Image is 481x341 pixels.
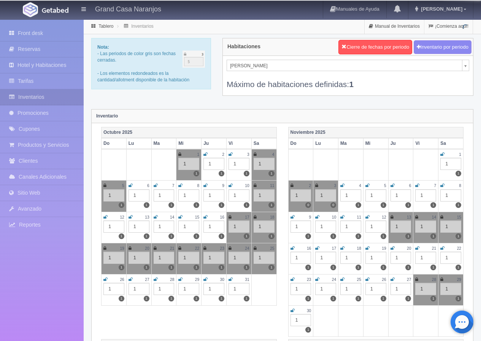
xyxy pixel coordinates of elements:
[220,278,224,282] small: 30
[154,189,175,201] div: 1
[219,296,224,301] label: 1
[220,246,224,251] small: 23
[338,138,364,149] th: Ma
[229,283,249,295] div: 1
[305,233,311,239] label: 1
[98,24,113,29] a: Tablero
[440,189,461,201] div: 1
[23,2,38,17] img: Getabed
[268,265,274,270] label: 1
[254,189,275,201] div: 1
[456,265,461,270] label: 1
[391,189,411,201] div: 1
[382,278,386,282] small: 26
[226,138,251,149] th: Vi
[119,265,124,270] label: 1
[168,233,174,239] label: 1
[356,296,361,301] label: 1
[356,233,361,239] label: 1
[357,215,361,219] small: 11
[245,278,249,282] small: 31
[459,152,461,157] small: 1
[222,184,224,188] small: 9
[195,278,199,282] small: 29
[144,233,149,239] label: 1
[330,233,336,239] label: 1
[440,158,461,170] div: 1
[365,189,386,201] div: 1
[430,233,436,239] label: 1
[268,202,274,208] label: 1
[202,138,227,149] th: Ju
[315,220,336,233] div: 1
[288,127,464,138] th: Noviembre 2025
[356,202,361,208] label: 1
[144,296,149,301] label: 1
[97,44,109,50] b: Nota:
[147,184,149,188] small: 6
[129,220,149,233] div: 1
[203,158,224,170] div: 1
[340,220,361,233] div: 1
[126,138,151,149] th: Lu
[183,51,205,68] img: cutoff.png
[315,283,336,295] div: 1
[440,252,461,264] div: 1
[178,283,199,295] div: 1
[313,138,338,149] th: Lu
[332,246,336,251] small: 17
[270,184,274,188] small: 11
[414,40,471,54] button: Inventario por periodo
[195,246,199,251] small: 22
[307,246,311,251] small: 16
[245,184,249,188] small: 10
[145,246,149,251] small: 20
[391,283,411,295] div: 1
[244,296,249,301] label: 1
[365,220,386,233] div: 1
[340,189,361,201] div: 1
[419,6,462,12] span: [PERSON_NAME]
[415,189,436,201] div: 1
[456,171,461,176] label: 1
[357,278,361,282] small: 25
[120,215,124,219] small: 12
[219,171,224,176] label: 1
[103,220,124,233] div: 1
[230,60,459,71] span: [PERSON_NAME]
[170,246,174,251] small: 21
[272,152,275,157] small: 4
[291,189,311,201] div: 1
[430,296,436,301] label: 1
[459,184,461,188] small: 8
[251,138,276,149] th: Sa
[194,171,199,176] label: 1
[219,202,224,208] label: 1
[381,296,386,301] label: 1
[96,113,118,119] strong: Inventario
[229,158,249,170] div: 1
[288,138,313,149] th: Do
[102,127,277,138] th: Octubre 2025
[195,215,199,219] small: 15
[120,278,124,282] small: 26
[220,215,224,219] small: 16
[227,44,260,49] h4: Habitaciones
[203,252,224,264] div: 1
[42,7,68,13] img: Getabed
[291,283,311,295] div: 1
[229,220,249,233] div: 1
[424,19,473,34] a: ¡Comienza aquí!
[434,184,437,188] small: 7
[438,138,464,149] th: Sa
[357,246,361,251] small: 18
[407,246,411,251] small: 20
[338,40,412,54] button: Cierre de fechas por periodo
[349,80,354,89] b: 1
[457,278,461,282] small: 29
[178,252,199,264] div: 1
[145,278,149,282] small: 27
[330,202,336,208] label: 0
[405,265,411,270] label: 1
[365,252,386,264] div: 1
